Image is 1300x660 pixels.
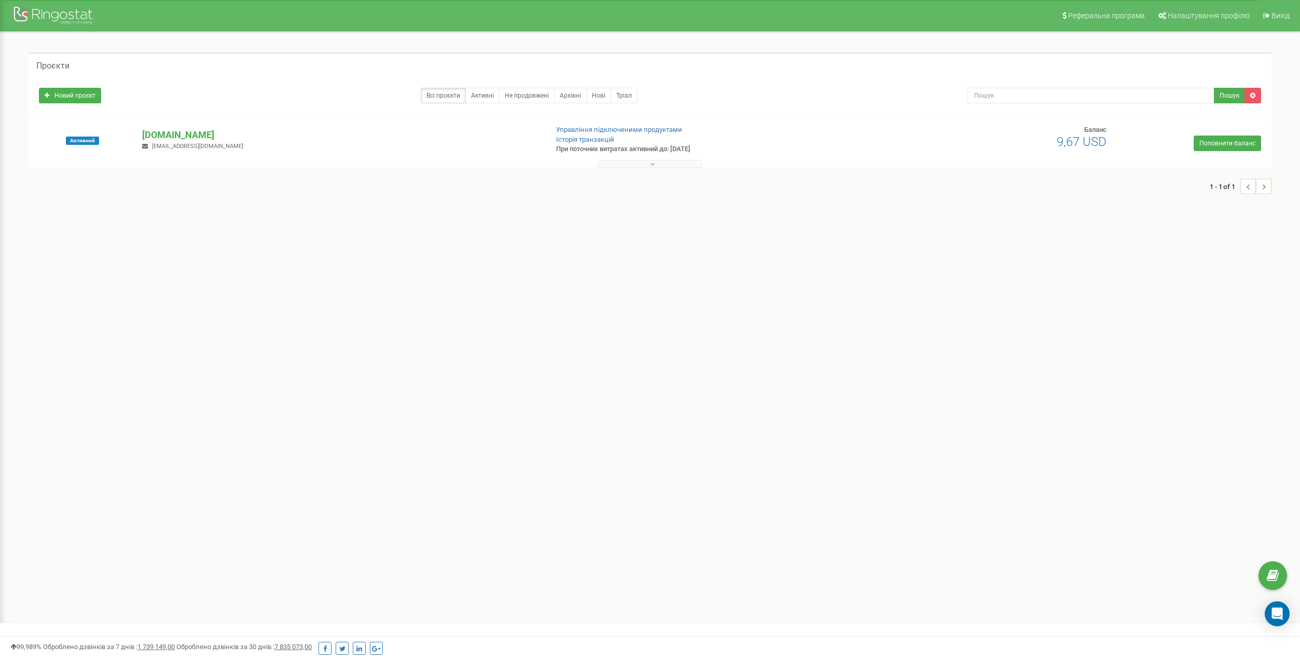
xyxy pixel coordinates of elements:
[465,88,500,103] a: Активні
[556,144,850,154] p: При поточних витратах активний до: [DATE]
[611,88,638,103] a: Тріал
[586,88,611,103] a: Нові
[1068,11,1145,20] span: Реферальна програма
[1210,179,1240,194] span: 1 - 1 of 1
[1265,601,1290,626] div: Open Intercom Messenger
[1271,11,1290,20] span: Вихід
[152,143,243,150] span: [EMAIL_ADDRESS][DOMAIN_NAME]
[499,88,555,103] a: Не продовжені
[556,126,682,133] a: Управління підключеними продуктами
[556,136,614,143] a: Історія транзакцій
[1057,134,1107,149] span: 9,67 USD
[1214,88,1245,103] button: Пошук
[421,88,466,103] a: Всі проєкти
[1168,11,1250,20] span: Налаштування профілю
[1084,126,1107,133] span: Баланс
[36,61,70,71] h5: Проєкти
[1194,136,1261,151] a: Поповнити баланс
[66,137,99,145] span: Активний
[142,128,539,142] p: [DOMAIN_NAME]
[39,88,101,103] a: Новий проєкт
[967,88,1215,103] input: Пошук
[1210,168,1271,205] nav: ...
[554,88,587,103] a: Архівні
